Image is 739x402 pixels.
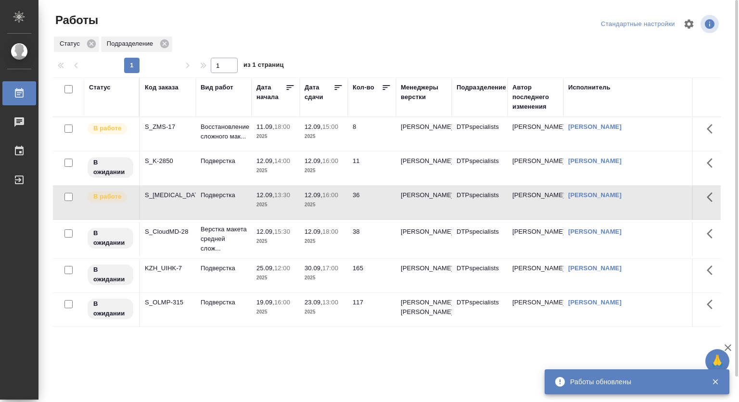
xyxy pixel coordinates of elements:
button: Здесь прячутся важные кнопки [701,293,724,316]
p: 2025 [256,200,295,210]
div: Вид работ [201,83,233,92]
div: Исполнитель выполняет работу [87,122,134,135]
p: 12.09, [256,157,274,164]
div: Исполнитель назначен, приступать к работе пока рано [87,156,134,179]
p: Подверстка [201,156,247,166]
p: 16:00 [274,299,290,306]
p: 13:00 [322,299,338,306]
p: Верстка макета средней слож... [201,225,247,253]
div: Подразделение [101,37,172,52]
p: Подверстка [201,298,247,307]
p: Подразделение [107,39,156,49]
td: [PERSON_NAME] [508,151,563,185]
p: В работе [93,124,121,133]
p: 30.09, [305,264,322,272]
span: из 1 страниц [243,59,284,73]
p: 2025 [256,132,295,141]
div: split button [599,17,677,32]
p: Статус [60,39,83,49]
p: Восстановление сложного мак... [201,122,247,141]
p: 16:00 [322,157,338,164]
p: Подверстка [201,190,247,200]
td: 165 [348,259,396,292]
a: [PERSON_NAME] [568,299,622,306]
p: 12.09, [256,228,274,235]
button: Закрыть [705,377,725,386]
p: 18:00 [274,123,290,130]
p: [PERSON_NAME], [PERSON_NAME] [401,298,447,317]
div: KZH_UIHK-7 [145,264,191,273]
p: В ожидании [93,265,127,284]
p: 12:00 [274,264,290,272]
div: Дата сдачи [305,83,333,102]
span: 🙏 [709,351,726,371]
p: 18:00 [322,228,338,235]
div: Автор последнего изменения [512,83,559,112]
a: [PERSON_NAME] [568,191,622,199]
td: 8 [348,117,396,151]
button: Здесь прячутся важные кнопки [701,186,724,209]
td: 117 [348,293,396,327]
td: 11 [348,151,396,185]
p: 2025 [256,237,295,246]
p: 12.09, [305,123,322,130]
div: Менеджеры верстки [401,83,447,102]
div: Работы обновлены [570,377,697,387]
p: 2025 [305,132,343,141]
p: 19.09, [256,299,274,306]
div: Исполнитель выполняет работу [87,190,134,203]
p: 12.09, [256,191,274,199]
div: S_[MEDICAL_DATA]-35 [145,190,191,200]
p: 14:00 [274,157,290,164]
p: 11.09, [256,123,274,130]
div: Статус [54,37,99,52]
td: [PERSON_NAME] [508,117,563,151]
div: S_ZMS-17 [145,122,191,132]
p: 2025 [305,307,343,317]
td: [PERSON_NAME] [508,186,563,219]
div: Исполнитель назначен, приступать к работе пока рано [87,227,134,250]
p: 13:30 [274,191,290,199]
td: 36 [348,186,396,219]
p: 15:30 [274,228,290,235]
div: Статус [89,83,111,92]
p: [PERSON_NAME] [401,122,447,132]
td: DTPspecialists [452,186,508,219]
p: 2025 [305,273,343,283]
p: 2025 [305,237,343,246]
a: [PERSON_NAME] [568,157,622,164]
div: Код заказа [145,83,178,92]
td: DTPspecialists [452,151,508,185]
div: Дата начала [256,83,285,102]
p: В работе [93,192,121,201]
div: Исполнитель назначен, приступать к работе пока рано [87,298,134,320]
td: DTPspecialists [452,293,508,327]
p: В ожидании [93,299,127,318]
a: [PERSON_NAME] [568,264,622,272]
div: Исполнитель [568,83,611,92]
p: [PERSON_NAME] [401,190,447,200]
div: S_K-2850 [145,156,191,166]
td: 38 [348,222,396,256]
td: [PERSON_NAME] [508,259,563,292]
td: DTPspecialists [452,117,508,151]
div: S_CloudMD-28 [145,227,191,237]
button: Здесь прячутся важные кнопки [701,259,724,282]
div: S_OLMP-315 [145,298,191,307]
p: 12.09, [305,228,322,235]
button: Здесь прячутся важные кнопки [701,117,724,140]
p: 15:00 [322,123,338,130]
span: Работы [53,13,98,28]
div: Подразделение [457,83,506,92]
p: 2025 [305,200,343,210]
p: 2025 [256,307,295,317]
button: Здесь прячутся важные кнопки [701,151,724,175]
span: Посмотреть информацию [701,15,721,33]
p: [PERSON_NAME] [401,264,447,273]
p: 2025 [256,273,295,283]
p: В ожидании [93,228,127,248]
a: [PERSON_NAME] [568,228,622,235]
td: [PERSON_NAME] [508,293,563,327]
p: [PERSON_NAME] [401,227,447,237]
p: 2025 [305,166,343,176]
